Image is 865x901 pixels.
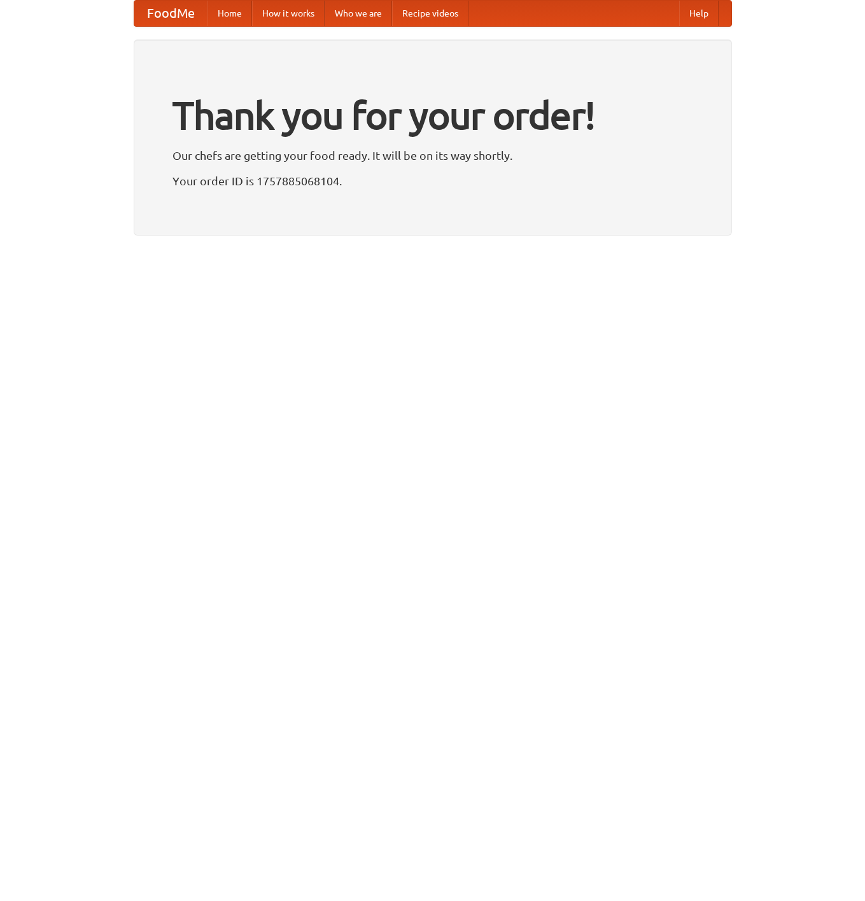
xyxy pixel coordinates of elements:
a: FoodMe [134,1,207,26]
p: Your order ID is 1757885068104. [172,171,693,190]
a: Home [207,1,252,26]
a: How it works [252,1,325,26]
a: Help [679,1,719,26]
a: Recipe videos [392,1,468,26]
p: Our chefs are getting your food ready. It will be on its way shortly. [172,146,693,165]
a: Who we are [325,1,392,26]
h1: Thank you for your order! [172,85,693,146]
